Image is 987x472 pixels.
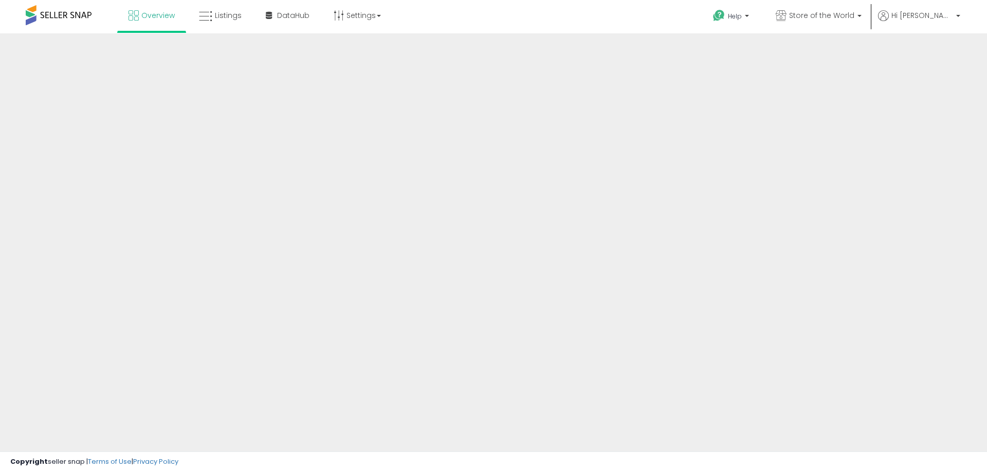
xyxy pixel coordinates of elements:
span: Hi [PERSON_NAME] [891,10,953,21]
span: DataHub [277,10,309,21]
span: Help [728,12,742,21]
a: Privacy Policy [133,457,178,466]
i: Get Help [712,9,725,22]
a: Terms of Use [88,457,132,466]
a: Help [705,2,759,33]
span: Store of the World [789,10,854,21]
span: Listings [215,10,242,21]
div: seller snap | | [10,457,178,467]
a: Hi [PERSON_NAME] [878,10,960,33]
strong: Copyright [10,457,48,466]
span: Overview [141,10,175,21]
